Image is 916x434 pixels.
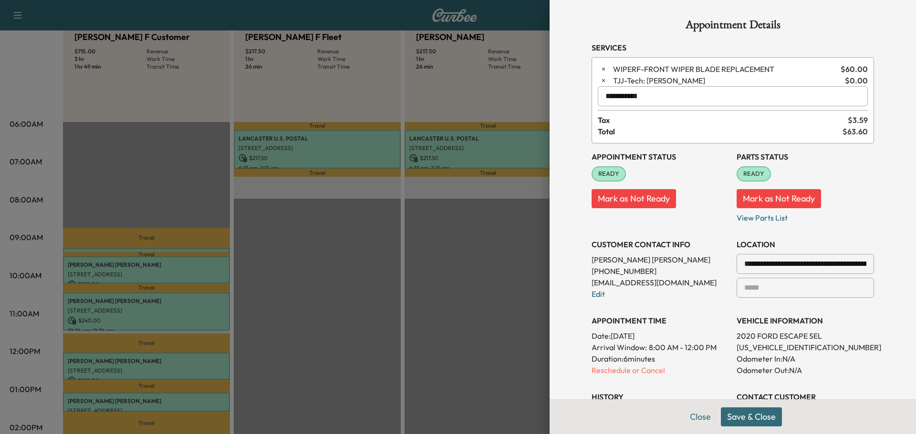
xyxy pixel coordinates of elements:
button: Mark as Not Ready [737,189,821,208]
span: $ 63.60 [843,126,868,137]
h3: Services [592,42,874,53]
span: Total [598,126,843,137]
p: 2020 FORD ESCAPE SEL [737,330,874,342]
h3: Appointment Status [592,151,729,162]
h3: CUSTOMER CONTACT INFO [592,239,729,250]
h3: History [592,391,729,403]
span: $ 0.00 [845,75,868,86]
span: 8:00 AM - 12:00 PM [649,342,717,353]
a: Edit [592,289,605,299]
p: Odometer In: N/A [737,353,874,364]
p: Arrival Window: [592,342,729,353]
span: Tech: Jay J [613,75,841,86]
button: Mark as Not Ready [592,189,676,208]
p: [PERSON_NAME] [PERSON_NAME] [592,254,729,265]
p: [PHONE_NUMBER] [592,265,729,277]
h3: Parts Status [737,151,874,162]
h3: CONTACT CUSTOMER [737,391,874,403]
span: $ 3.59 [848,114,868,126]
p: View Parts List [737,208,874,223]
p: Reschedule or Cancel [592,364,729,376]
p: [US_VEHICLE_IDENTIFICATION_NUMBER] [737,342,874,353]
p: Odometer Out: N/A [737,364,874,376]
span: READY [593,169,625,179]
p: [EMAIL_ADDRESS][DOMAIN_NAME] [592,277,729,288]
button: Save & Close [721,407,782,426]
span: FRONT WIPER BLADE REPLACEMENT [613,63,837,75]
span: Tax [598,114,848,126]
h3: VEHICLE INFORMATION [737,315,874,326]
button: Close [684,407,717,426]
h3: LOCATION [737,239,874,250]
span: $ 60.00 [841,63,868,75]
p: Date: [DATE] [592,330,729,342]
h1: Appointment Details [592,19,874,34]
p: Duration: 6 minutes [592,353,729,364]
h3: APPOINTMENT TIME [592,315,729,326]
span: READY [738,169,770,179]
